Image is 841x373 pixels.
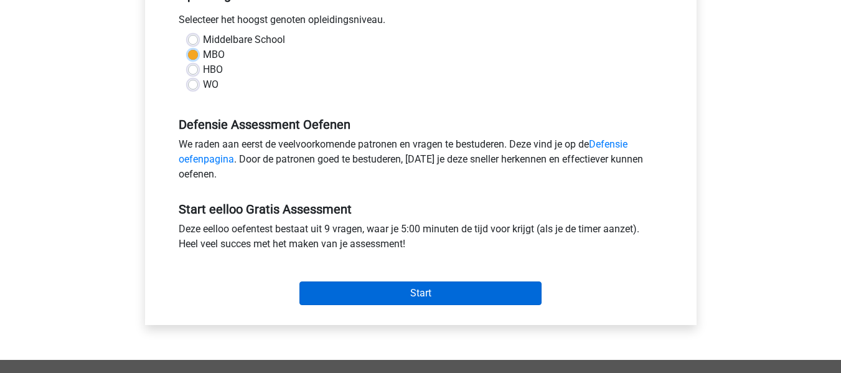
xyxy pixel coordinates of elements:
[169,12,672,32] div: Selecteer het hoogst genoten opleidingsniveau.
[203,32,285,47] label: Middelbare School
[179,202,663,217] h5: Start eelloo Gratis Assessment
[169,222,672,257] div: Deze eelloo oefentest bestaat uit 9 vragen, waar je 5:00 minuten de tijd voor krijgt (als je de t...
[179,117,663,132] h5: Defensie Assessment Oefenen
[169,137,672,187] div: We raden aan eerst de veelvoorkomende patronen en vragen te bestuderen. Deze vind je op de . Door...
[203,62,223,77] label: HBO
[203,47,225,62] label: MBO
[299,281,542,305] input: Start
[203,77,218,92] label: WO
